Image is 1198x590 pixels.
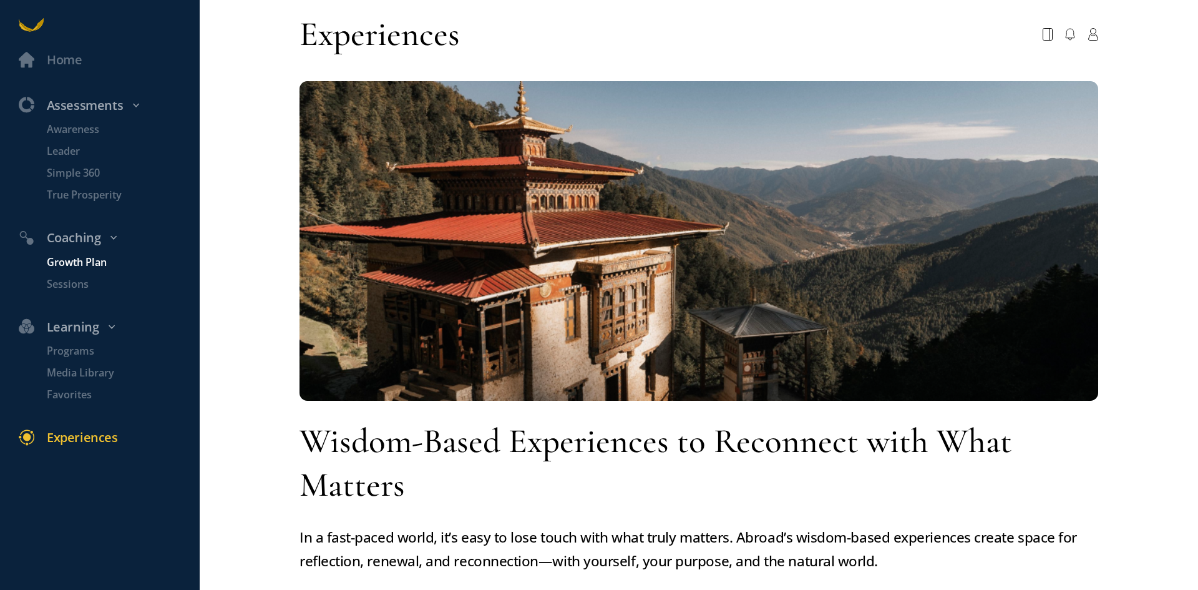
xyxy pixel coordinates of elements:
[299,420,1098,507] h3: Wisdom-Based Experiences to Reconnect with What Matters
[47,122,197,137] p: Awareness
[299,12,460,56] div: Experiences
[28,343,200,359] a: Programs
[47,277,197,292] p: Sessions
[9,96,206,116] div: Assessments
[47,50,82,71] div: Home
[47,165,197,181] p: Simple 360
[47,255,197,270] p: Growth Plan
[9,228,206,248] div: Coaching
[47,144,197,159] p: Leader
[47,187,197,203] p: True Prosperity
[28,365,200,381] a: Media Library
[28,277,200,292] a: Sessions
[9,317,206,338] div: Learning
[47,343,197,359] p: Programs
[28,144,200,159] a: Leader
[47,387,197,403] p: Favorites
[28,122,200,137] a: Awareness
[28,165,200,181] a: Simple 360
[28,387,200,403] a: Favorites
[47,365,197,381] p: Media Library
[28,255,200,270] a: Growth Plan
[47,428,118,448] div: Experiences
[28,187,200,203] a: True Prosperity
[299,81,1098,401] img: StaticQuestMain.png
